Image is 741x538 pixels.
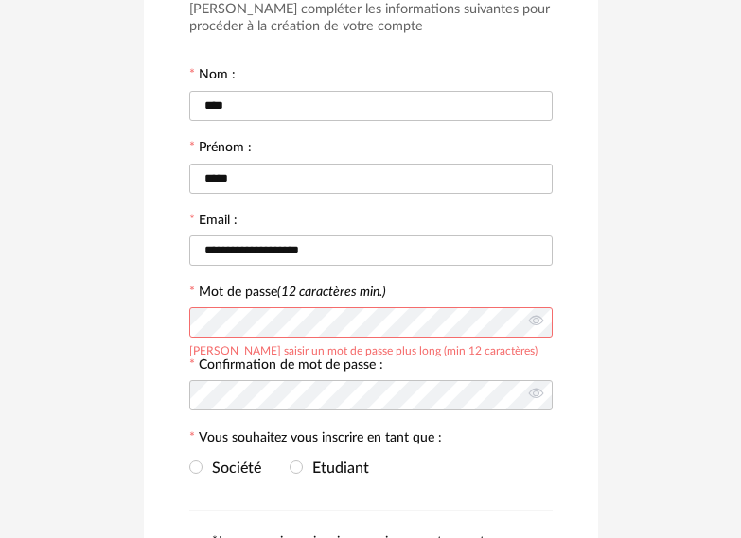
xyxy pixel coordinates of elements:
[189,341,538,356] div: [PERSON_NAME] saisir un mot de passe plus long (min 12 caractères)
[303,460,369,476] span: Etudiant
[189,358,383,375] label: Confirmation de mot de passe :
[203,460,261,476] span: Société
[189,68,236,85] label: Nom :
[189,214,238,231] label: Email :
[189,141,252,158] label: Prénom :
[199,286,386,299] label: Mot de passe
[277,286,386,299] i: (12 caractères min.)
[189,1,553,36] h3: [PERSON_NAME] compléter les informations suivantes pour procéder à la création de votre compte
[189,431,442,448] label: Vous souhaitez vous inscrire en tant que :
